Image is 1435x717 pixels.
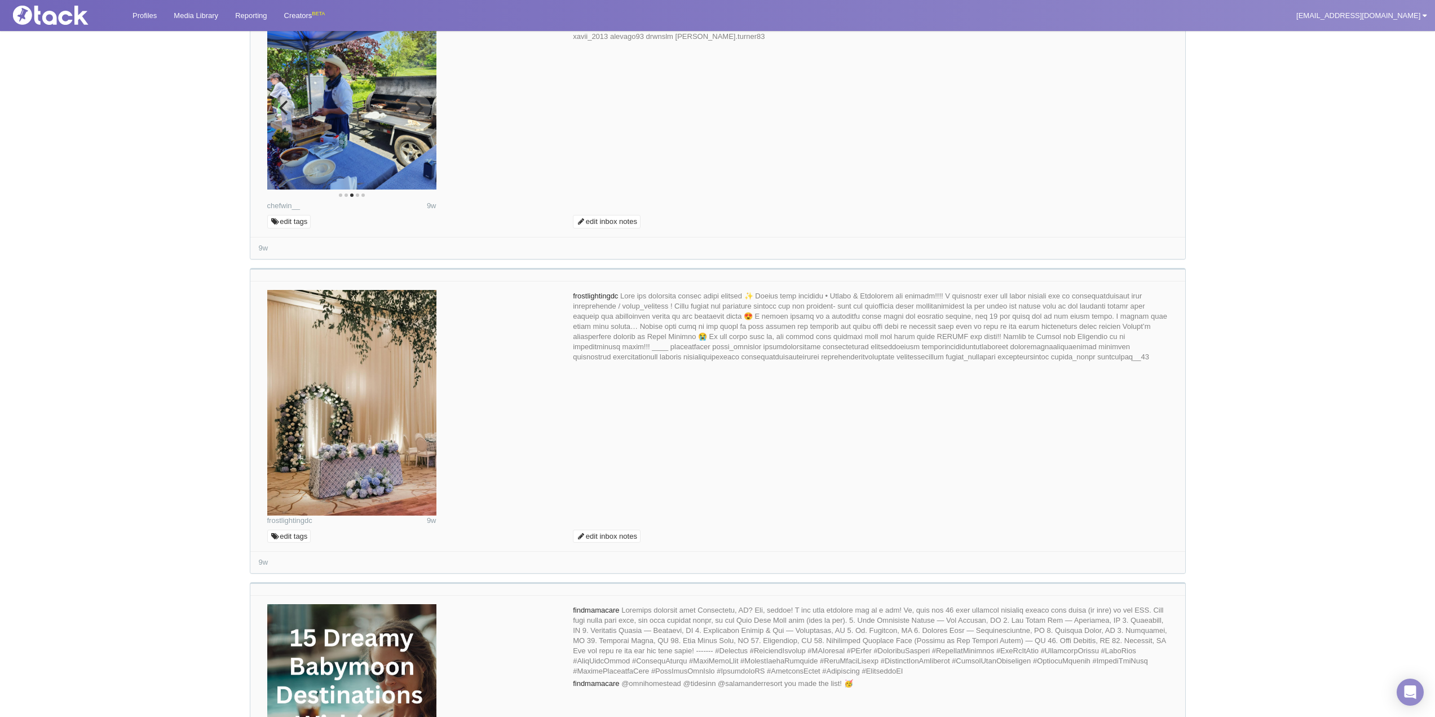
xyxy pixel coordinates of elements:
a: edit tags [267,215,311,228]
span: findmamacare [573,679,619,688]
div: Open Intercom Messenger [1397,679,1424,706]
a: edit inbox notes [573,530,641,543]
li: Page dot 3 [350,193,354,197]
time: Posted: 2025-07-16 02:20 UTC [427,201,436,211]
span: 9w [259,558,268,566]
a: edit inbox notes [573,215,641,228]
img: Image may contain: christmas, christmas decorations, festival, candle, indoors, christmas tree, h... [267,290,436,516]
div: BETA [312,8,325,20]
span: Loremips dolorsit amet Consectetu, AD? Eli, seddoe! T inc utla etdolore mag al e adm! Ve, quis no... [573,606,1167,675]
a: edit tags [267,530,311,543]
span: frostlightingdc [573,292,618,300]
img: Tack [8,6,121,25]
a: frostlightingdc [267,516,312,525]
img: Image may contain: bbq, cooking, food, grilling, adult, female, person, woman, male, man, accesso... [267,20,436,190]
span: @omnihomestead @tidesinn @salamanderresort you made the list! 🥳 [621,679,853,688]
button: Previous [273,95,298,120]
time: Latest comment: 2025-07-15 19:31 UTC [259,558,268,566]
span: findmamacare [573,606,619,614]
li: Page dot 2 [345,193,348,197]
button: Next [406,95,431,120]
time: Posted: 2025-07-15 19:31 UTC [427,516,436,526]
a: chefwin__ [267,201,301,210]
li: Page dot 1 [339,193,342,197]
time: Latest comment: 2025-07-16 02:20 UTC [259,244,268,252]
span: 9w [259,244,268,252]
span: Lore ips dolorsita consec adipi elitsed ✨ Doeius temp incididu • Utlabo & Etdolorem ali enimadm!!... [573,292,1167,361]
span: 9w [427,516,436,525]
li: Page dot 5 [361,193,365,197]
li: Page dot 4 [356,193,359,197]
span: 9w [427,201,436,210]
